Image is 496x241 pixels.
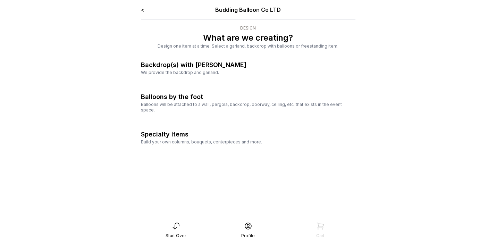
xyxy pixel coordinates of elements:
[241,233,255,239] div: Profile
[141,25,355,31] div: Design
[141,43,355,49] div: Design one item at a time. Select a garland, backdrop with balloons or freestanding item.
[141,92,203,102] div: Balloons by the foot
[316,233,325,239] div: Cart
[141,130,188,139] div: Specialty items
[166,233,186,239] div: Start Over
[141,60,246,70] div: Backdrop(s) with [PERSON_NAME]
[141,6,144,13] a: <
[141,139,355,145] div: Build your own columns, bouquets, centerpieces and more.
[184,6,312,14] div: Budding Balloon Co LTD
[141,102,355,113] div: Balloons will be attached to a wall, pergola, backdrop, doorway, ceiling, etc. that exists in the...
[141,70,355,75] div: We provide the backdrop and garland.
[141,32,355,43] p: What are we creating?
